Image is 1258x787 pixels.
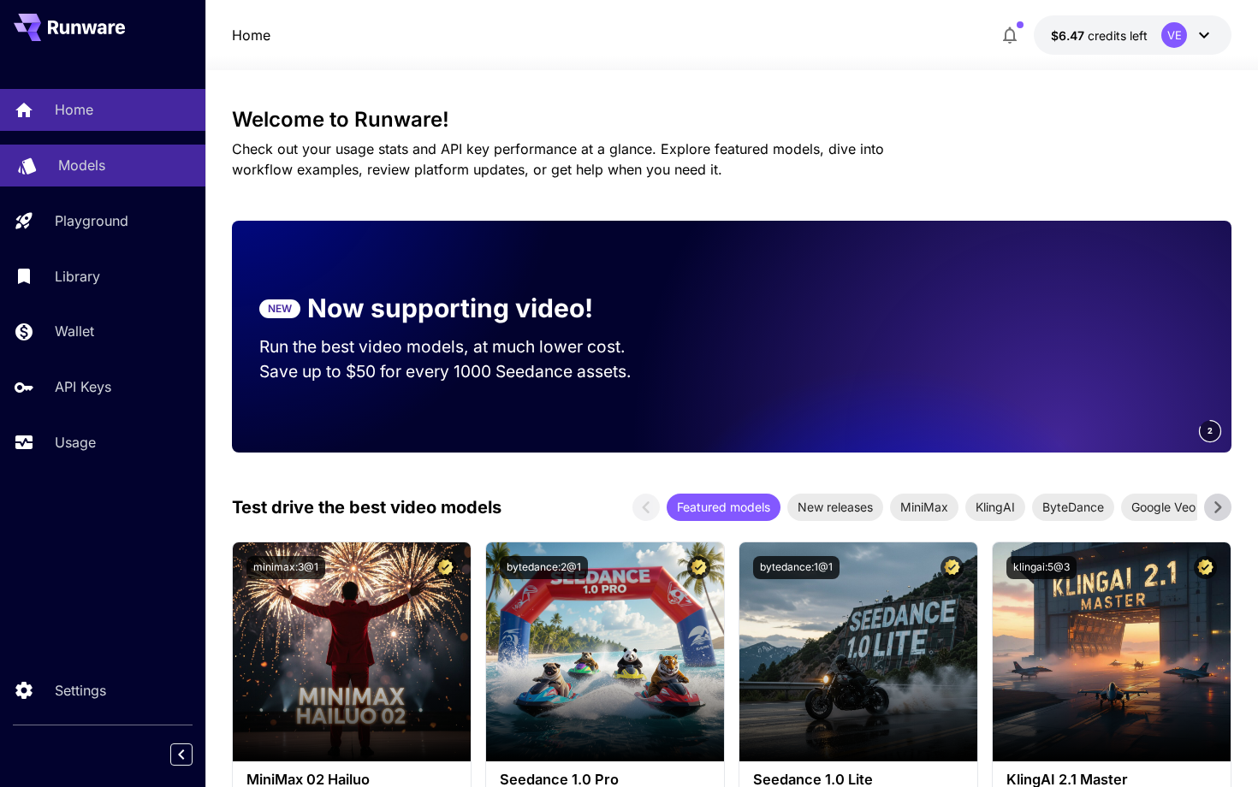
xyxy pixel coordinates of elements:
[232,108,1232,132] h3: Welcome to Runware!
[1032,494,1114,521] div: ByteDance
[232,140,884,178] span: Check out your usage stats and API key performance at a glance. Explore featured models, dive int...
[434,556,457,579] button: Certified Model – Vetted for best performance and includes a commercial license.
[787,494,883,521] div: New releases
[1208,424,1213,437] span: 2
[486,542,724,761] img: alt
[753,556,840,579] button: bytedance:1@1
[890,494,958,521] div: MiniMax
[246,556,325,579] button: minimax:3@1
[1034,15,1231,55] button: $6.47357VE
[1051,28,1088,43] span: $6.47
[787,498,883,516] span: New releases
[890,498,958,516] span: MiniMax
[233,542,471,761] img: alt
[183,739,205,770] div: Collapse sidebar
[739,542,977,761] img: alt
[667,494,780,521] div: Featured models
[232,25,270,45] a: Home
[268,301,292,317] p: NEW
[259,334,658,359] p: Run the best video models, at much lower cost.
[55,680,106,701] p: Settings
[307,289,593,328] p: Now supporting video!
[232,25,270,45] nav: breadcrumb
[941,556,964,579] button: Certified Model – Vetted for best performance and includes a commercial license.
[55,266,100,287] p: Library
[170,743,193,766] button: Collapse sidebar
[965,498,1025,516] span: KlingAI
[1032,498,1114,516] span: ByteDance
[1121,498,1206,516] span: Google Veo
[1051,27,1148,44] div: $6.47357
[55,432,96,453] p: Usage
[55,376,111,397] p: API Keys
[965,494,1025,521] div: KlingAI
[1006,556,1077,579] button: klingai:5@3
[55,210,128,231] p: Playground
[500,556,588,579] button: bytedance:2@1
[1161,22,1187,48] div: VE
[993,542,1231,761] img: alt
[259,359,658,384] p: Save up to $50 for every 1000 Seedance assets.
[55,99,93,120] p: Home
[1194,556,1217,579] button: Certified Model – Vetted for best performance and includes a commercial license.
[1121,494,1206,521] div: Google Veo
[667,498,780,516] span: Featured models
[232,494,501,520] p: Test drive the best video models
[687,556,710,579] button: Certified Model – Vetted for best performance and includes a commercial license.
[1088,28,1148,43] span: credits left
[58,155,105,175] p: Models
[55,321,94,341] p: Wallet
